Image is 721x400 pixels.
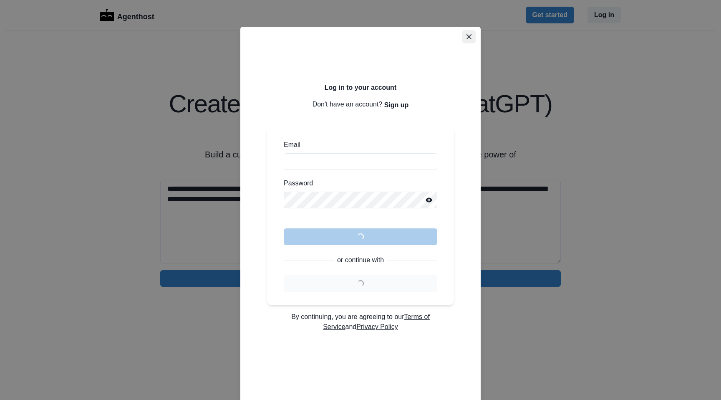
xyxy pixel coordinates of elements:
label: Password [284,178,432,188]
p: By continuing, you are agreeing to our and [267,312,454,332]
button: Reveal password [421,192,437,208]
a: Privacy Policy [356,323,398,330]
a: Terms of Service [323,313,430,330]
p: Don't have an account? [267,96,454,113]
h2: Log in to your account [267,84,454,91]
button: Sign up [384,96,409,113]
button: Close [462,30,476,43]
p: or continue with [337,255,384,265]
label: Email [284,140,432,150]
